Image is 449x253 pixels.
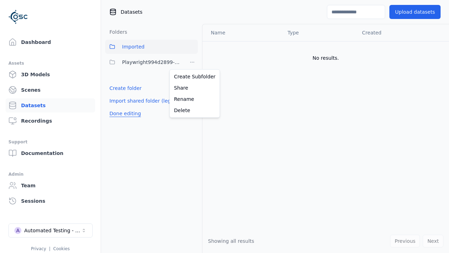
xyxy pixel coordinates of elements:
a: Rename [171,93,218,105]
a: Create Subfolder [171,71,218,82]
a: Share [171,82,218,93]
a: Delete [171,105,218,116]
